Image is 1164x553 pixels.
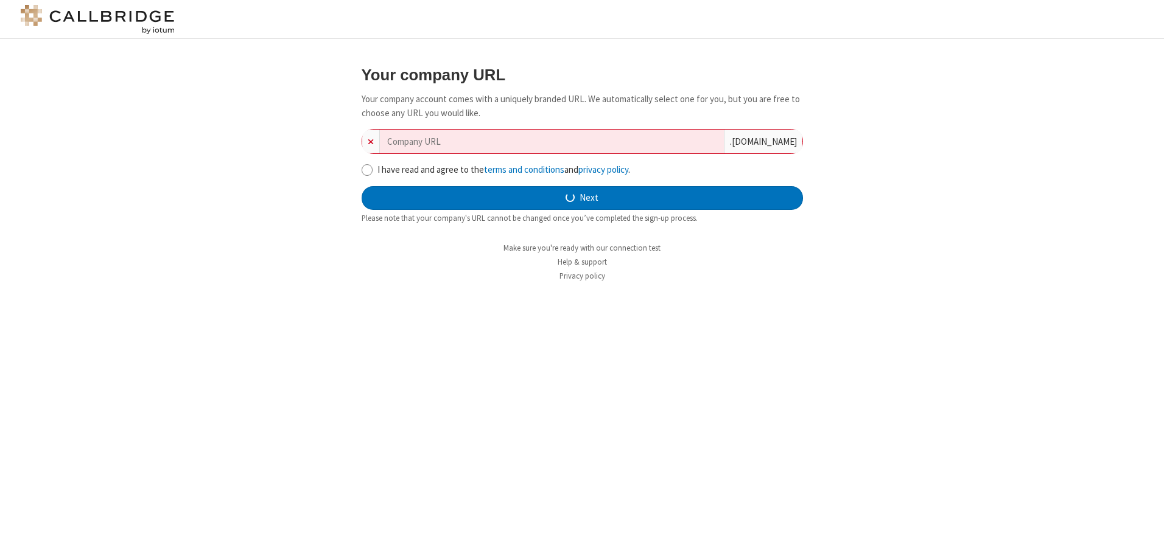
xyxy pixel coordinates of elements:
[362,66,803,83] h3: Your company URL
[484,164,564,175] a: terms and conditions
[578,164,628,175] a: privacy policy
[503,243,661,253] a: Make sure you're ready with our connection test
[362,92,803,120] p: Your company account comes with a uniquely branded URL. We automatically select one for you, but ...
[362,186,803,210] button: Next
[377,163,803,177] label: I have read and agree to the and .
[362,212,803,224] div: Please note that your company's URL cannot be changed once you’ve completed the sign-up process.
[380,130,724,153] input: Company URL
[18,5,177,34] img: logo@2x.png
[724,130,802,153] div: . [DOMAIN_NAME]
[580,191,598,205] span: Next
[558,257,607,267] a: Help & support
[559,271,605,281] a: Privacy policy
